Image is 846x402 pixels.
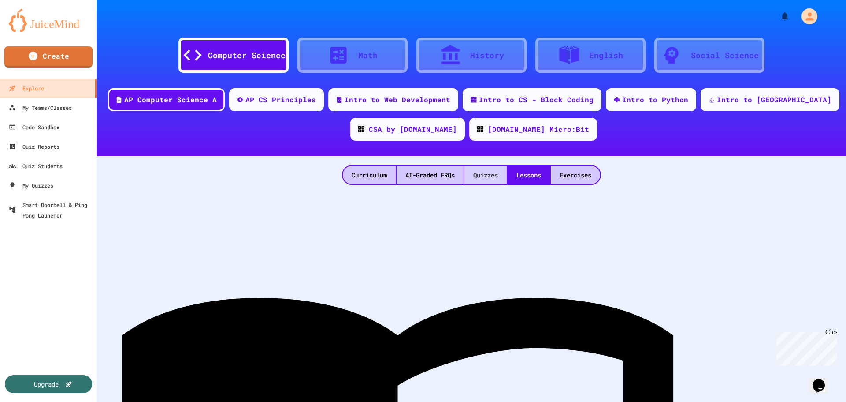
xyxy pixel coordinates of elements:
[477,126,483,132] img: CODE_logo_RGB.png
[208,49,286,61] div: Computer Science
[34,379,59,389] div: Upgrade
[4,46,93,68] a: Create
[358,49,378,61] div: Math
[691,49,759,61] div: Social Science
[9,141,59,152] div: Quiz Reports
[245,94,316,105] div: AP CS Principles
[345,94,450,105] div: Intro to Web Development
[792,6,820,26] div: My Account
[9,83,44,94] div: Explore
[397,166,464,184] div: AI-Graded FRQs
[9,180,53,191] div: My Quizzes
[488,124,589,135] div: [DOMAIN_NAME] Micro:Bit
[479,94,594,105] div: Intro to CS - Block Coding
[343,166,396,184] div: Curriculum
[124,94,217,105] div: AP Computer Science A
[717,94,831,105] div: Intro to [GEOGRAPHIC_DATA]
[4,4,61,56] div: Chat with us now!Close
[358,126,364,132] img: CODE_logo_RGB.png
[763,9,792,24] div: My Notifications
[9,9,88,32] img: logo-orange.svg
[589,49,623,61] div: English
[9,102,72,113] div: My Teams/Classes
[508,166,550,184] div: Lessons
[9,122,59,132] div: Code Sandbox
[622,94,688,105] div: Intro to Python
[551,166,600,184] div: Exercises
[809,367,837,393] iframe: chat widget
[9,161,63,171] div: Quiz Students
[773,328,837,366] iframe: chat widget
[369,124,457,135] div: CSA by [DOMAIN_NAME]
[470,49,504,61] div: History
[464,166,507,184] div: Quizzes
[9,199,93,221] div: Smart Doorbell & Ping Pong Launcher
